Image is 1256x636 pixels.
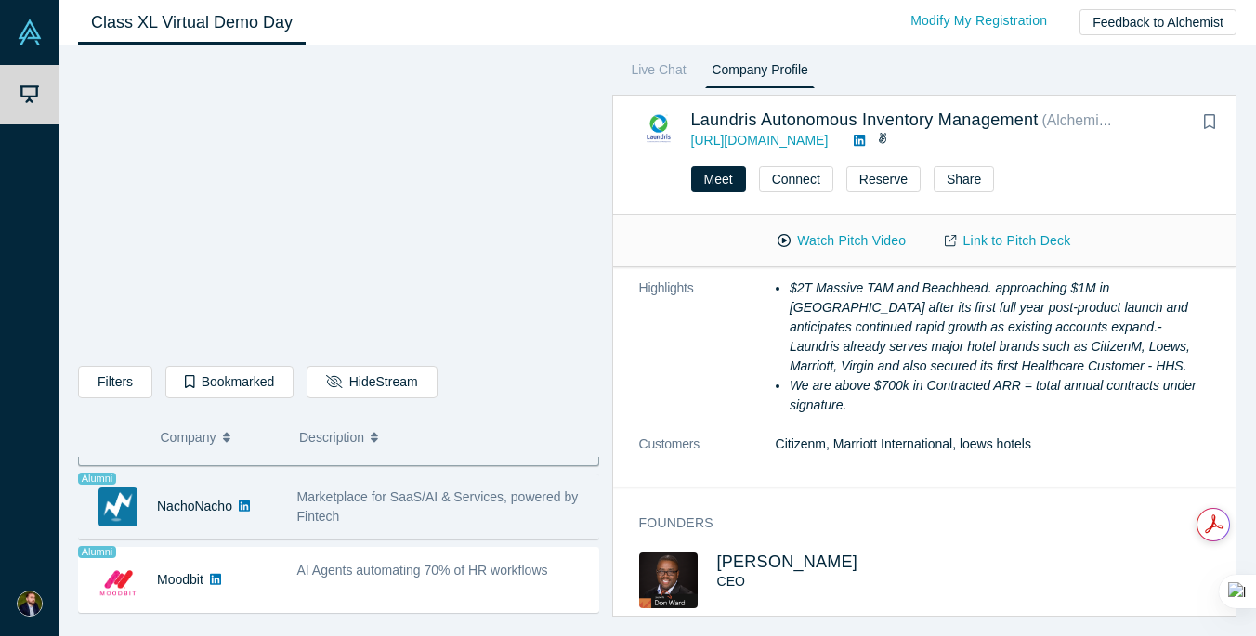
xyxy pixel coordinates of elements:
button: Share [934,166,994,192]
a: Link to Pitch Deck [925,225,1090,257]
a: [URL][DOMAIN_NAME] [691,133,829,148]
img: NachoNacho's Logo [98,487,137,526]
button: Filters [78,366,152,398]
button: Watch Pitch Video [758,225,925,257]
h3: Founders [639,513,1184,533]
img: Laundris Autonomous Inventory Management's Logo [639,110,678,149]
small: ( Alchemist 27 ) [1041,112,1135,128]
dt: Highlights [639,279,776,435]
button: Bookmarked [165,366,294,398]
dt: Customers [639,435,776,474]
em: We are above $700k in Contracted ARR = total annual contracts under signature. [790,378,1197,412]
img: Paul Zoicas's Account [17,591,43,617]
a: Moodbit [157,572,203,587]
iframe: Alchemist Class XL Demo Day: Vault [79,60,598,352]
dd: Citizenm, Marriott International, loews hotels [776,435,1210,454]
img: Alchemist Vault Logo [17,19,43,45]
button: Reserve [846,166,921,192]
a: Laundris Autonomous Inventory Management [691,110,1039,129]
span: AI Agents automating 70% of HR workflows [297,563,548,578]
button: Bookmark [1197,110,1223,136]
button: Meet [691,166,746,192]
img: Don Ward's Profile Image [639,552,698,608]
em: $2T Massive TAM and Beachhead. approaching $1M in [GEOGRAPHIC_DATA] after its first full year pos... [790,280,1190,373]
a: Live Chat [625,58,693,88]
img: Moodbit's Logo [98,561,137,600]
a: Class XL Virtual Demo Day [78,1,306,45]
span: Alumni [78,546,116,558]
span: Description [299,418,364,457]
span: Alumni [78,473,116,485]
span: Company [161,418,216,457]
a: Modify My Registration [891,5,1066,37]
button: Company [161,418,281,457]
a: Company Profile [705,58,814,88]
a: [PERSON_NAME] [717,552,858,571]
button: Description [299,418,586,457]
button: HideStream [307,366,437,398]
a: NachoNacho [157,499,232,513]
button: Connect [759,166,833,192]
button: Feedback to Alchemist [1079,9,1236,35]
span: Marketplace for SaaS/AI & Services, powered by Fintech [297,489,579,524]
span: CEO [717,574,745,589]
